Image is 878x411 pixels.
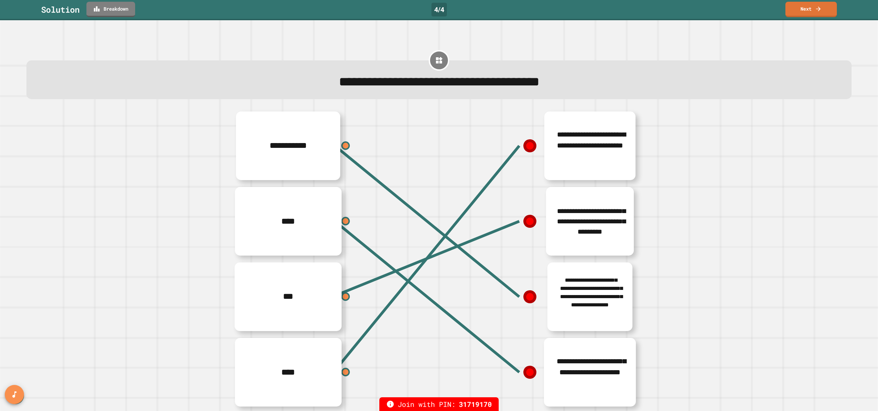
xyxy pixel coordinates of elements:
[86,2,135,17] a: Breakdown
[431,3,447,16] div: 4 / 4
[459,399,492,409] span: 31719170
[5,385,24,404] button: SpeedDial basic example
[41,3,80,16] div: Solution
[785,2,837,17] a: Next
[379,397,499,411] div: Join with PIN:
